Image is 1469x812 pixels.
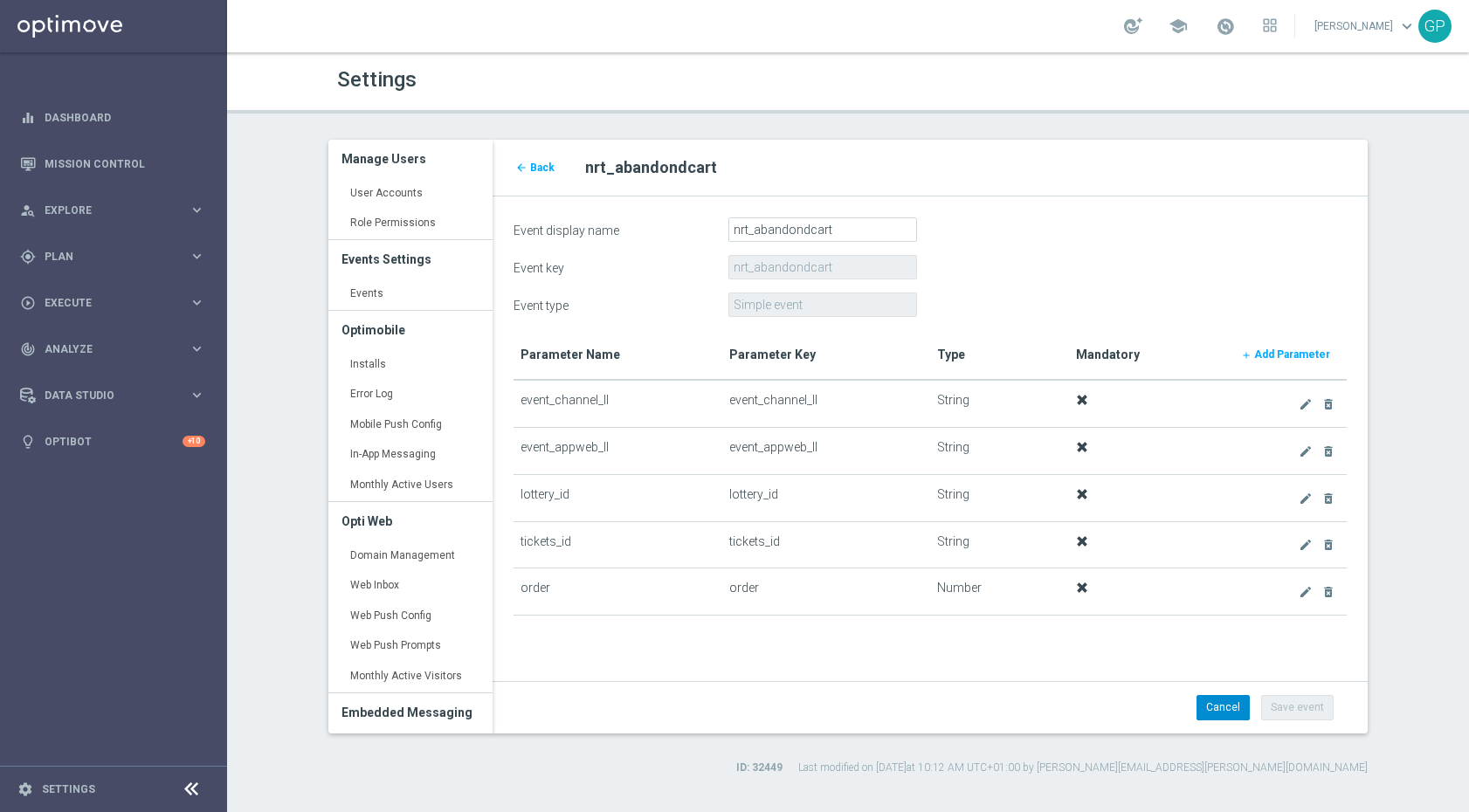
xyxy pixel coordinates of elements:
a: Mobile Push Config [328,409,493,441]
span: Data Studio [45,390,189,401]
i: arrow_back [515,162,528,174]
a: Installs [328,349,493,381]
i: keyboard_arrow_right [189,248,205,265]
button: Mission Control [19,157,206,171]
button: gps_fixed Plan keyboard_arrow_right [19,250,206,264]
div: GP [1418,10,1452,43]
i: delete_forever [1321,444,1335,458]
button: Data Studio keyboard_arrow_right [19,389,206,403]
span: Plan [45,251,189,262]
a: Settings [42,784,95,795]
i: play_circle_outline [20,295,36,311]
i: delete_forever [1321,585,1335,599]
button: lightbulb Optibot +10 [19,435,206,449]
label: Last modified on [DATE] at 10:12 AM UTC+01:00 by [PERSON_NAME][EMAIL_ADDRESS][PERSON_NAME][DOMAIN... [798,760,1368,775]
div: Analyze [20,341,189,357]
td: tickets_id [514,521,721,568]
div: Data Studio [20,388,189,403]
th: Type [930,330,1069,380]
td: event_appweb_ll [722,428,930,475]
span: school [1169,17,1188,36]
a: Optibot [45,418,183,464]
td: order [722,568,930,616]
i: person_search [20,203,36,218]
td: event_channel_ll [514,380,721,427]
span: Execute [45,298,189,308]
i: create [1299,397,1313,411]
button: Save event [1261,695,1334,719]
button: equalizer Dashboard [19,111,206,125]
a: Web Push Prompts [328,630,493,662]
button: track_changes Analyze keyboard_arrow_right [19,342,206,356]
i: add [1241,350,1252,361]
a: Role Permissions [328,208,493,239]
i: settings [17,781,33,797]
h3: Manage Users [341,140,479,178]
i: create [1299,538,1313,552]
div: Dashboard [20,94,205,141]
i: create [1299,492,1313,506]
i: keyboard_arrow_right [189,387,205,403]
h3: Opti Web [341,502,479,540]
a: In-App Messaging [328,439,493,471]
i: track_changes [20,341,36,357]
th: Parameter Name [514,330,721,380]
i: delete_forever [1321,492,1335,506]
td: Number [930,568,1069,616]
div: Plan [20,249,189,265]
i: keyboard_arrow_right [189,202,205,218]
td: event_appweb_ll [514,428,721,475]
a: Web Inbox [328,570,493,602]
h3: Events Settings [341,240,479,279]
i: create [1299,444,1313,458]
a: Error Log [328,379,493,410]
i: delete_forever [1321,538,1335,552]
div: Optibot [20,418,205,464]
a: User Accounts [328,178,493,210]
td: tickets_id [722,521,930,568]
i: delete_forever [1321,397,1335,411]
span: Back [530,162,555,174]
div: Execute [20,295,189,311]
i: lightbulb [20,434,36,450]
button: person_search Explore keyboard_arrow_right [19,203,206,217]
div: Explore [20,203,189,218]
span: keyboard_arrow_down [1397,17,1417,36]
span: Analyze [45,344,189,354]
label: Event key [500,255,715,276]
label: Event display name [500,217,715,238]
a: Dashboard [45,94,205,141]
td: String [930,380,1069,427]
td: order [514,568,721,616]
a: Domain Management [328,540,493,572]
a: Monthly Active Users [328,470,493,501]
h2: nrt_abandondcart [585,157,1347,178]
a: [PERSON_NAME]keyboard_arrow_down [1313,13,1418,39]
label: Event type [500,292,715,313]
td: String [930,428,1069,475]
td: event_channel_ll [722,380,930,427]
button: play_circle_outline Execute keyboard_arrow_right [19,296,206,310]
div: Mission Control [20,141,205,187]
i: keyboard_arrow_right [189,294,205,311]
a: Monthly Active Visitors [328,661,493,692]
a: Container Management [328,732,493,763]
td: lottery_id [514,474,721,521]
h3: Optimobile [341,311,479,349]
td: lottery_id [722,474,930,521]
th: Mandatory [1069,330,1208,380]
td: String [930,474,1069,521]
span: Explore [45,205,189,216]
b: Add Parameter [1254,348,1330,361]
a: Events [328,279,493,310]
i: keyboard_arrow_right [189,341,205,357]
th: Parameter Key [722,330,930,380]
